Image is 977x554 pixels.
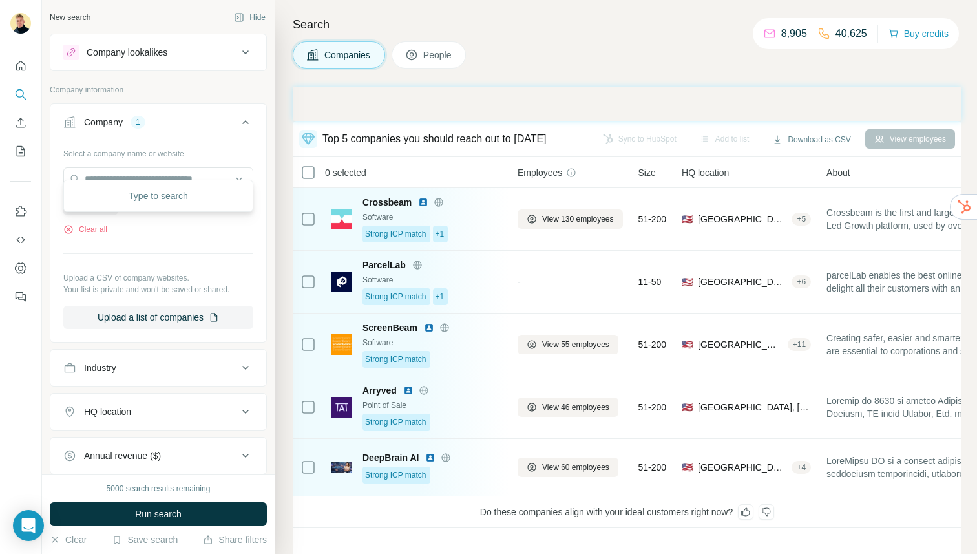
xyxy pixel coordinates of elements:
[518,458,618,477] button: View 60 employees
[50,533,87,546] button: Clear
[322,131,547,147] div: Top 5 companies you should reach out to [DATE]
[781,26,807,41] p: 8,905
[63,143,253,160] div: Select a company name or website
[698,401,811,414] span: [GEOGRAPHIC_DATA], [US_STATE]
[763,130,859,149] button: Download as CSV
[10,257,31,280] button: Dashboard
[518,166,562,179] span: Employees
[63,306,253,329] button: Upload a list of companies
[788,339,811,350] div: + 11
[13,510,44,541] div: Open Intercom Messenger
[542,339,609,350] span: View 55 employees
[331,462,352,473] img: Logo of DeepBrain AI
[331,272,352,292] img: Logo of ParcelLab
[50,502,267,526] button: Run search
[518,335,618,354] button: View 55 employees
[50,12,90,23] div: New search
[682,401,693,414] span: 🇺🇸
[362,451,419,464] span: DeepBrain AI
[362,211,502,223] div: Software
[698,275,786,288] span: [GEOGRAPHIC_DATA]
[424,323,434,333] img: LinkedIn logo
[362,196,412,209] span: Crossbeam
[63,272,253,284] p: Upload a CSV of company websites.
[331,334,352,355] img: Logo of ScreenBeam
[331,397,352,418] img: Logo of Arryved
[293,496,961,528] div: Do these companies align with your ideal customers right now?
[682,166,729,179] span: HQ location
[362,384,397,397] span: Arryved
[403,385,414,396] img: LinkedIn logo
[10,285,31,308] button: Feedback
[10,200,31,223] button: Use Surfe on LinkedIn
[112,533,178,546] button: Save search
[225,8,275,27] button: Hide
[84,405,131,418] div: HQ location
[365,354,426,365] span: Strong ICP match
[792,276,811,288] div: + 6
[10,111,31,134] button: Enrich CSV
[10,54,31,78] button: Quick start
[135,507,182,520] span: Run search
[542,401,609,413] span: View 46 employees
[50,37,266,68] button: Company lookalikes
[84,361,116,374] div: Industry
[10,140,31,163] button: My lists
[365,228,426,240] span: Strong ICP match
[331,209,352,229] img: Logo of Crossbeam
[87,46,167,59] div: Company lookalikes
[518,398,618,417] button: View 46 employees
[365,291,426,303] span: Strong ICP match
[362,274,502,286] div: Software
[436,291,445,303] span: +1
[638,275,662,288] span: 11-50
[682,461,693,474] span: 🇺🇸
[638,401,667,414] span: 51-200
[131,116,145,128] div: 1
[542,462,609,473] span: View 60 employees
[423,48,453,61] span: People
[518,209,623,229] button: View 130 employees
[792,462,811,473] div: + 4
[698,213,786,226] span: [GEOGRAPHIC_DATA]
[10,228,31,251] button: Use Surfe API
[682,275,693,288] span: 🇺🇸
[67,183,250,209] div: Type to search
[50,107,266,143] button: Company1
[365,416,426,428] span: Strong ICP match
[682,213,693,226] span: 🇺🇸
[542,213,614,225] span: View 130 employees
[203,533,267,546] button: Share filters
[638,338,667,351] span: 51-200
[425,453,436,463] img: LinkedIn logo
[84,449,161,462] div: Annual revenue ($)
[63,224,107,235] button: Clear all
[362,321,417,334] span: ScreenBeam
[698,338,783,351] span: [GEOGRAPHIC_DATA], [US_STATE]
[638,461,667,474] span: 51-200
[362,259,406,272] span: ParcelLab
[293,87,961,121] iframe: Banner
[50,84,267,96] p: Company information
[50,396,266,427] button: HQ location
[638,213,667,226] span: 51-200
[365,469,426,481] span: Strong ICP match
[10,13,31,34] img: Avatar
[50,440,266,471] button: Annual revenue ($)
[792,213,811,225] div: + 5
[698,461,786,474] span: [GEOGRAPHIC_DATA], [US_STATE]
[682,338,693,351] span: 🇺🇸
[362,337,502,348] div: Software
[63,284,253,295] p: Your list is private and won't be saved or shared.
[293,16,961,34] h4: Search
[324,48,372,61] span: Companies
[50,352,266,383] button: Industry
[325,166,366,179] span: 0 selected
[362,400,502,411] div: Point of Sale
[518,277,521,287] span: -
[418,197,428,208] img: LinkedIn logo
[638,166,656,179] span: Size
[10,83,31,106] button: Search
[826,166,850,179] span: About
[436,228,445,240] span: +1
